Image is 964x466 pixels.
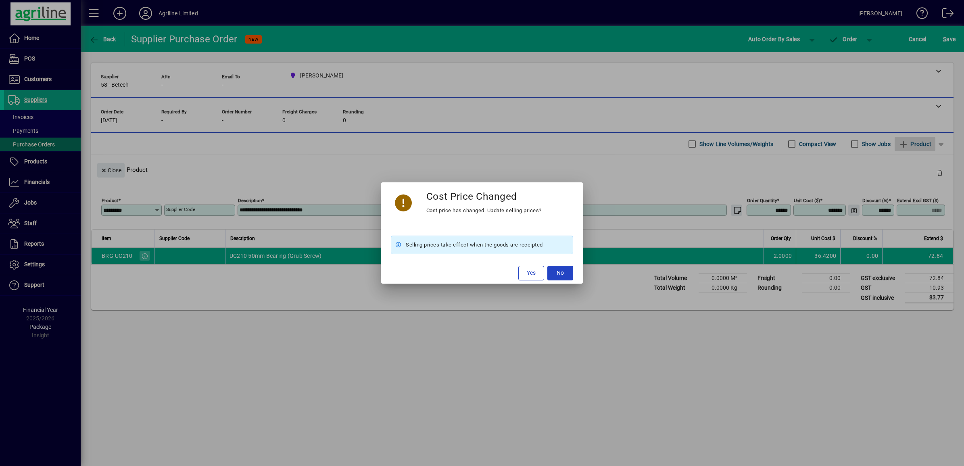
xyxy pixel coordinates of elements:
[426,206,542,215] div: Cost price has changed. Update selling prices?
[547,266,573,280] button: No
[406,240,543,250] span: Selling prices take effect when the goods are receipted
[557,269,564,277] span: No
[426,190,517,202] h3: Cost Price Changed
[518,266,544,280] button: Yes
[527,269,536,277] span: Yes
